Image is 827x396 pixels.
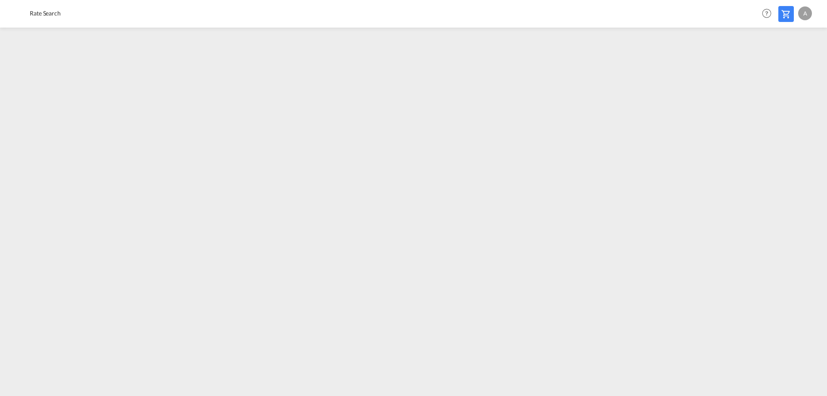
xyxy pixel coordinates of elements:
span: Rate Search [30,9,61,17]
div: A [798,6,812,20]
div: Help [759,6,778,22]
span: Help [759,6,774,21]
